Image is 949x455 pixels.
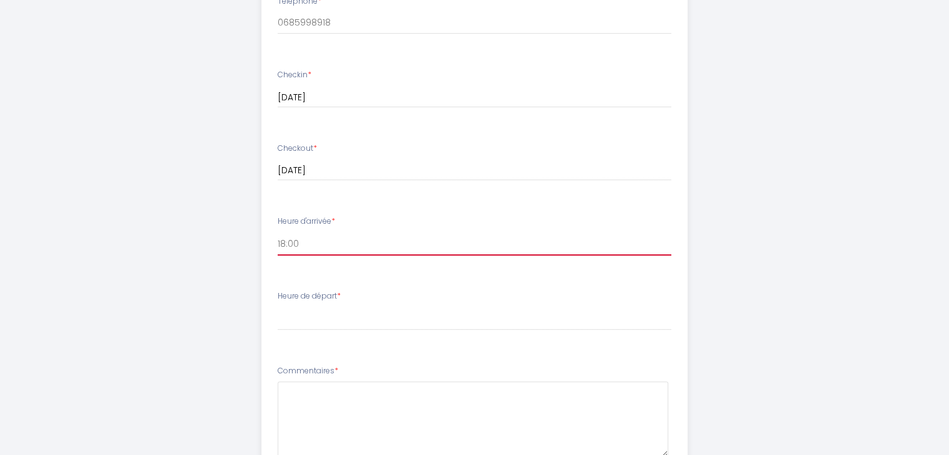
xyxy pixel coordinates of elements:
[278,290,341,302] label: Heure de départ
[278,143,317,155] label: Checkout
[278,216,335,228] label: Heure d'arrivée
[278,365,338,377] label: Commentaires
[278,69,311,81] label: Checkin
